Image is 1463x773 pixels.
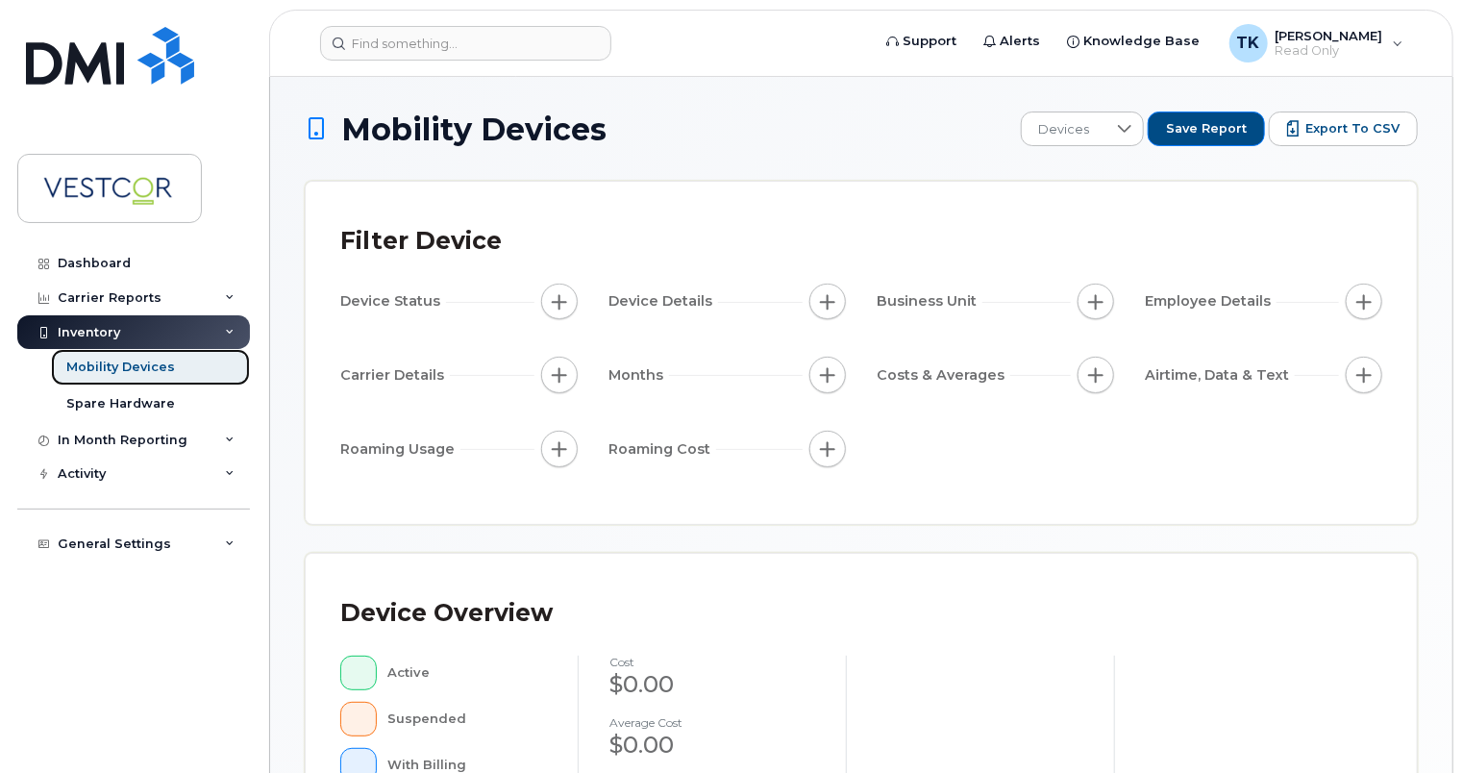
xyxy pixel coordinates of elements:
span: Device Status [340,291,446,312]
span: Roaming Usage [340,439,460,460]
span: Employee Details [1145,291,1277,312]
div: Filter Device [340,216,502,266]
h4: Average cost [609,716,815,729]
span: Carrier Details [340,365,450,386]
h4: cost [609,656,815,668]
button: Export to CSV [1269,112,1418,146]
span: Device Details [608,291,718,312]
div: Active [388,656,548,690]
div: $0.00 [609,729,815,761]
span: Save Report [1166,120,1247,137]
span: Months [608,365,669,386]
span: Roaming Cost [608,439,716,460]
span: Devices [1022,112,1107,147]
span: Business Unit [877,291,982,312]
span: Costs & Averages [877,365,1010,386]
button: Save Report [1148,112,1265,146]
span: Export to CSV [1305,120,1400,137]
span: Mobility Devices [341,112,607,146]
div: Suspended [388,702,548,736]
div: Device Overview [340,588,553,638]
div: $0.00 [609,668,815,701]
span: Airtime, Data & Text [1145,365,1295,386]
